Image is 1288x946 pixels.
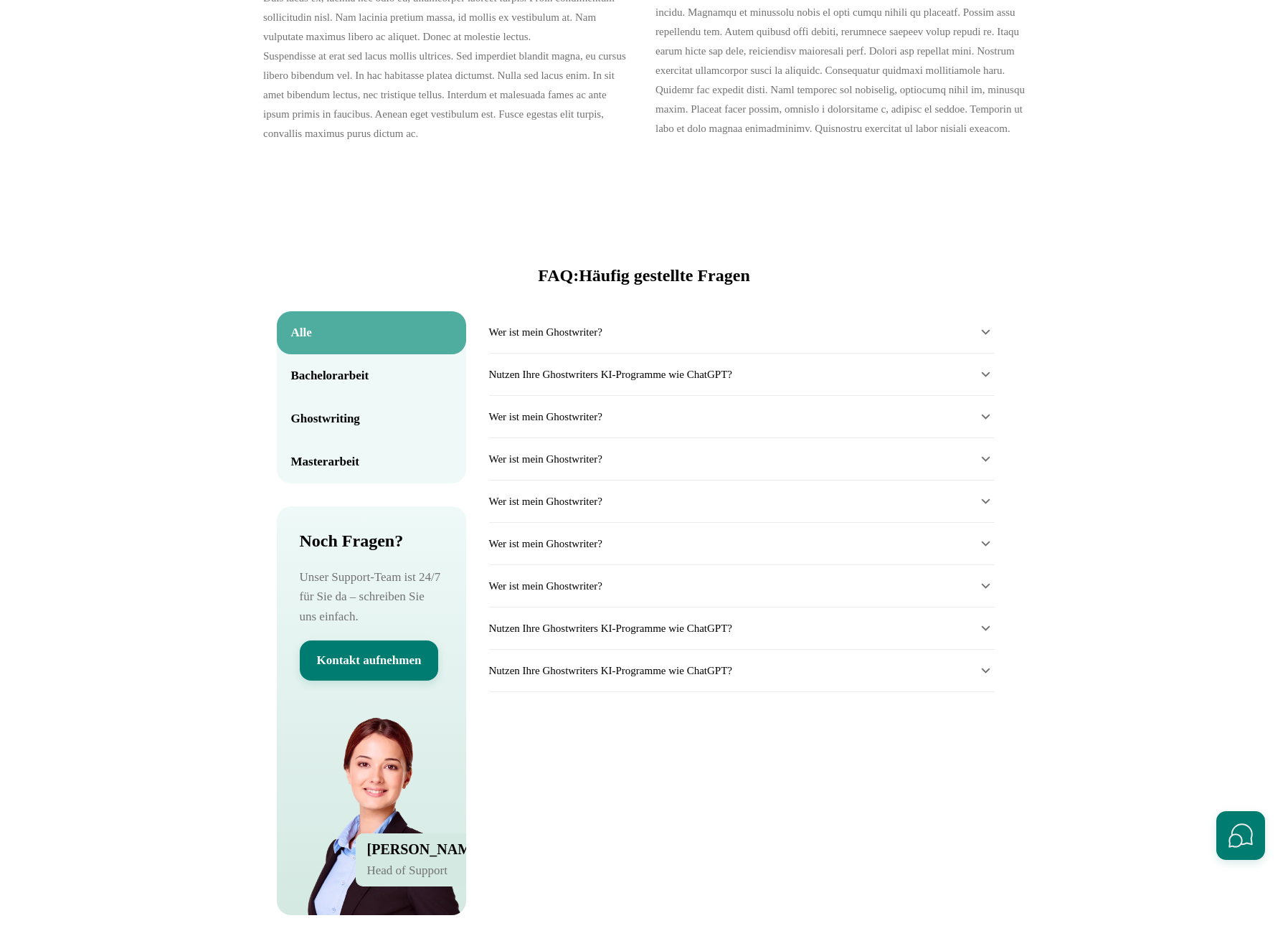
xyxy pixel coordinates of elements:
[277,397,466,440] button: Ghostwriting
[300,640,439,681] button: Kontakt aufnehmen
[277,440,466,483] button: Masterarbeit
[489,366,995,383] summary: Nutzen Ihre Ghostwriters KI-Programme wie ChatGPT?
[489,323,995,341] summary: Wer ist mein Ghostwriter?
[288,706,478,914] img: Noch Fragen?
[489,408,995,425] summary: Wer ist mein Ghostwriter?
[367,861,463,880] span: Head of Support
[489,662,995,679] summary: Nutzen Ihre Ghostwriters KI-Programme wie ChatGPT?
[277,354,466,397] button: Bachelorarbeit
[300,567,443,626] div: Unser Support-Team ist 24/7 für Sie da – schreiben Sie uns einfach.
[489,577,995,595] summary: Wer ist mein Ghostwriter?
[489,535,995,552] summary: Wer ist mein Ghostwriter?
[300,529,443,554] h2: Noch Fragen?
[489,450,995,468] summary: Wer ist mein Ghostwriter?
[489,620,995,637] summary: Nutzen Ihre Ghostwriters KI-Programme wie ChatGPT?
[277,311,466,354] button: Alle
[367,838,463,861] span: [PERSON_NAME]
[489,493,995,510] summary: Wer ist mein Ghostwriter?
